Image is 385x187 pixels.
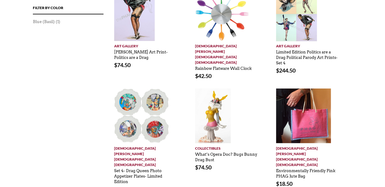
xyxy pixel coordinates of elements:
a: [DEMOGRAPHIC_DATA][PERSON_NAME][DEMOGRAPHIC_DATA][DEMOGRAPHIC_DATA] [195,41,257,65]
a: [PERSON_NAME] Art Print- Politics are a Drag [114,47,168,60]
bdi: 244.50 [276,67,296,74]
a: [DEMOGRAPHIC_DATA][PERSON_NAME][DEMOGRAPHIC_DATA][DEMOGRAPHIC_DATA] [276,143,338,167]
a: Set 4- Drag Queen Photo Appetizer Plates- Limited Edition [114,165,162,184]
span: $ [276,180,279,187]
a: Art Gallery [114,41,176,49]
span: $ [114,62,117,68]
a: What’s Opera Doc? Bugs Bunny Drag Bust [195,149,257,162]
span: $ [195,73,198,79]
span: $ [195,164,198,170]
bdi: 42.50 [195,73,212,79]
a: Blue (Basil) [33,19,55,24]
a: Limited Edition Politics are a Drag Political Parody Art Prints- Set 4 [276,47,338,66]
bdi: 74.50 [195,164,212,170]
span: (1) [56,19,60,24]
bdi: 18.50 [276,180,292,187]
a: [DEMOGRAPHIC_DATA][PERSON_NAME][DEMOGRAPHIC_DATA][DEMOGRAPHIC_DATA] [114,143,176,167]
a: Rainbow Flatware Wall Clock [195,63,252,71]
a: Art Gallery [276,41,338,49]
a: Collectibles [195,143,257,151]
a: Environmentally Friendly Pink PHAG Jute Bag [276,165,335,178]
h4: Filter by Color [33,5,103,15]
span: $ [276,67,279,74]
bdi: 74.50 [114,62,131,68]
